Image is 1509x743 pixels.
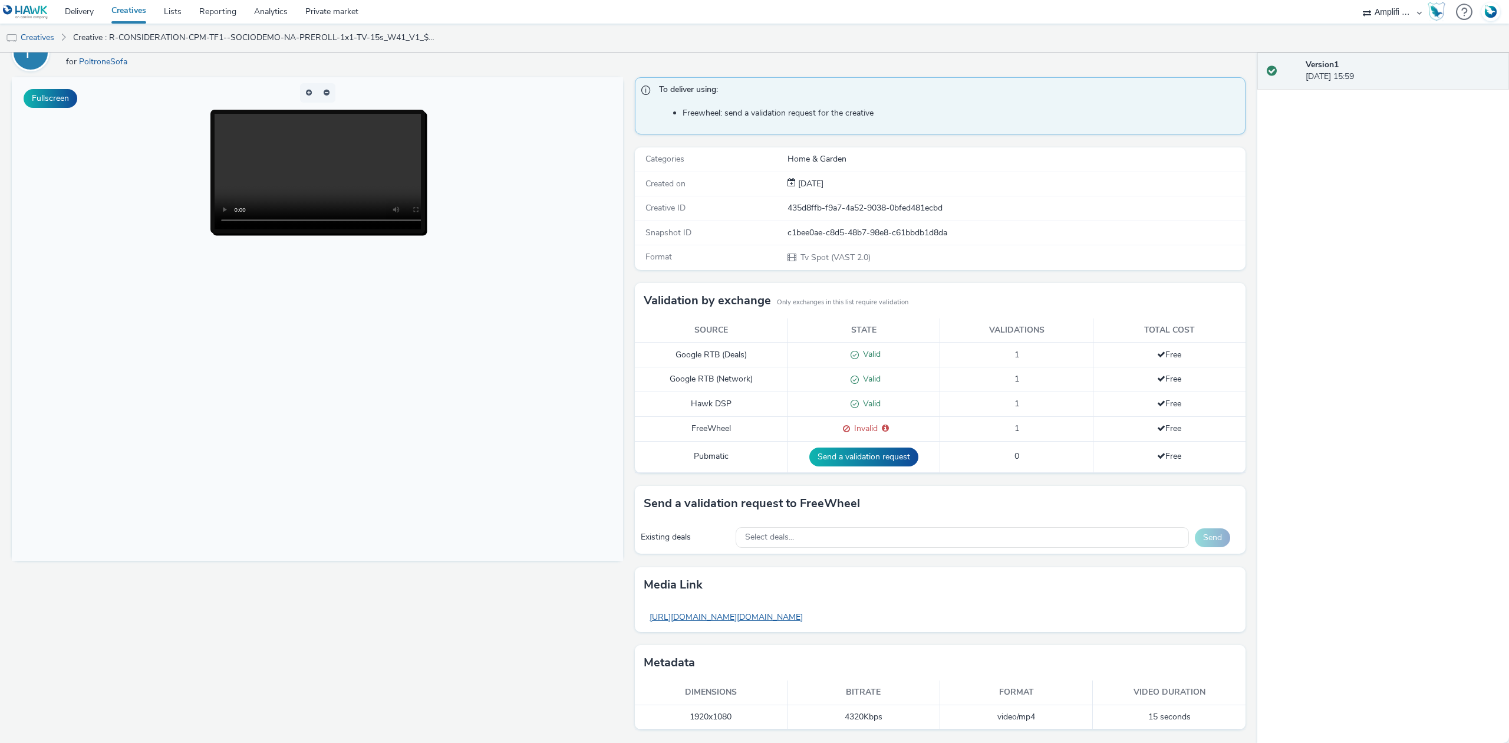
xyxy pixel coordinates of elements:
span: Valid [859,398,881,409]
div: Home & Garden [788,153,1245,165]
button: Fullscreen [24,89,77,108]
div: 435d8ffb-f9a7-4a52-9038-0bfed481ecbd [788,202,1245,214]
span: Free [1157,373,1181,384]
a: Creative : R-CONSIDERATION-CPM-TF1--SOCIODEMO-NA-PREROLL-1x1-TV-15s_W41_V1_$430141713$ [67,24,444,52]
span: [DATE] [796,178,823,189]
span: Free [1157,451,1181,462]
span: 1 [1014,373,1019,384]
td: 1920x1080 [635,705,788,729]
img: undefined Logo [3,5,48,19]
td: 4320 Kbps [788,705,940,729]
small: Only exchanges in this list require validation [777,298,908,307]
th: Source [635,318,788,343]
img: Hawk Academy [1428,2,1445,21]
span: Free [1157,398,1181,409]
div: Existing deals [641,531,730,543]
img: Account FR [1482,3,1500,21]
td: FreeWheel [635,416,788,441]
th: Bitrate [788,680,940,705]
h3: Send a validation request to FreeWheel [644,495,860,512]
th: Format [940,680,1093,705]
div: c1bee0ae-c8d5-48b7-98e8-c61bbdb1d8da [788,227,1245,239]
div: [DATE] 15:59 [1306,59,1500,83]
span: Free [1157,349,1181,360]
span: To deliver using: [659,84,1234,99]
img: tv [6,32,18,44]
span: Format [645,251,672,262]
h3: Media link [644,576,703,594]
td: Google RTB (Deals) [635,343,788,367]
th: Validations [940,318,1093,343]
li: Freewheel: send a validation request for the creative [683,107,1240,119]
th: Total cost [1093,318,1246,343]
span: Creative ID [645,202,686,213]
span: Categories [645,153,684,165]
th: Video duration [1093,680,1246,705]
span: Snapshot ID [645,227,691,238]
h3: Metadata [644,654,695,672]
div: P [25,36,37,69]
span: 1 [1014,423,1019,434]
span: Tv Spot (VAST 2.0) [799,252,871,263]
a: Hawk Academy [1428,2,1450,21]
button: Send a validation request [809,448,918,466]
span: Select deals... [745,532,794,543]
span: 1 [1014,349,1019,360]
th: Dimensions [635,680,788,705]
td: Pubmatic [635,441,788,472]
td: Hawk DSP [635,392,788,417]
span: Valid [859,373,881,384]
td: video/mp4 [940,705,1093,729]
td: Google RTB (Network) [635,367,788,392]
a: PoltroneSofa [79,56,132,67]
span: 0 [1014,451,1019,462]
span: Invalid [850,423,878,434]
td: 15 seconds [1093,705,1246,729]
a: [URL][DOMAIN_NAME][DOMAIN_NAME] [644,606,809,629]
span: Created on [645,178,686,189]
span: for [66,56,79,67]
span: Valid [859,349,881,360]
button: Send [1195,528,1230,547]
a: P [12,47,54,58]
strong: Version 1 [1306,59,1339,70]
span: 1 [1014,398,1019,409]
h3: Validation by exchange [644,292,771,310]
span: Free [1157,423,1181,434]
th: State [788,318,940,343]
div: Creation 06 October 2025, 15:59 [796,178,823,190]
